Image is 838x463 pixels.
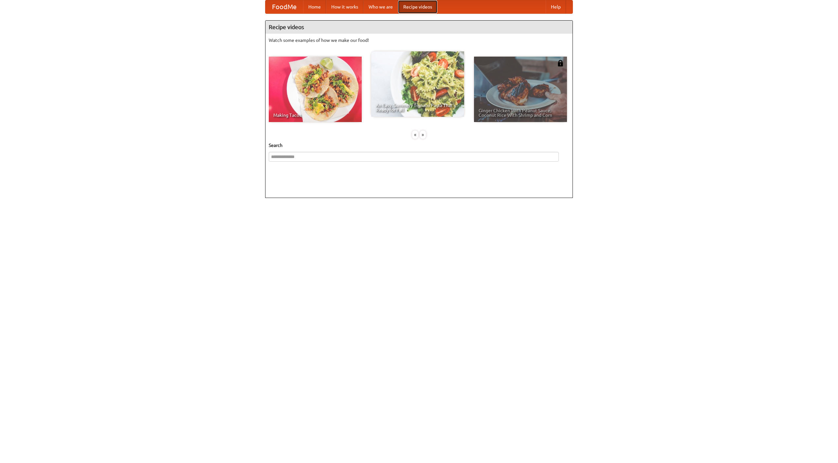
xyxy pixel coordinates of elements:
a: Home [303,0,326,13]
div: « [412,131,418,139]
a: Recipe videos [398,0,437,13]
p: Watch some examples of how we make our food! [269,37,569,44]
a: Who we are [363,0,398,13]
span: Making Tacos [273,113,357,117]
span: An Easy, Summery Tomato Pasta That's Ready for Fall [376,103,460,112]
a: An Easy, Summery Tomato Pasta That's Ready for Fall [371,51,464,117]
a: Help [546,0,566,13]
a: FoodMe [265,0,303,13]
img: 483408.png [557,60,564,66]
a: Making Tacos [269,57,362,122]
div: » [420,131,426,139]
h4: Recipe videos [265,21,573,34]
h5: Search [269,142,569,149]
a: How it works [326,0,363,13]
